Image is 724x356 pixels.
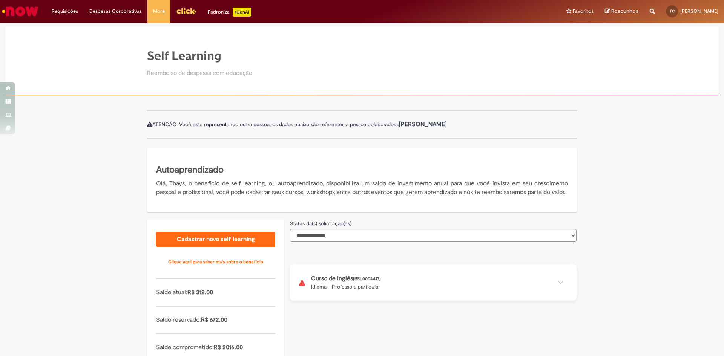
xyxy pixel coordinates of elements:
[201,316,227,324] span: R$ 672.00
[156,179,568,197] p: Olá, Thays, o benefício de self learning, ou autoaprendizado, disponibiliza um saldo de investime...
[233,8,251,17] p: +GenAi
[156,232,275,247] a: Cadastrar novo self learning
[176,5,196,17] img: click_logo_yellow_360x200.png
[187,289,213,296] span: R$ 312.00
[147,110,577,139] div: ATENÇÃO: Você esta representando outra pessoa, os dados abaixo são referentes a pessoa colaboradora:
[670,9,675,14] span: TC
[156,163,568,176] h5: Autoaprendizado
[605,8,638,15] a: Rascunhos
[1,4,40,19] img: ServiceNow
[290,220,351,227] label: Status da(s) solicitação(es)
[156,288,275,297] p: Saldo atual:
[214,344,243,351] span: R$ 2016.00
[147,70,252,77] h2: Reembolso de despesas com educação
[147,49,252,63] h1: Self Learning
[680,8,718,14] span: [PERSON_NAME]
[611,8,638,15] span: Rascunhos
[156,316,275,324] p: Saldo reservado:
[89,8,142,15] span: Despesas Corporativas
[52,8,78,15] span: Requisições
[156,343,275,352] p: Saldo comprometido:
[399,121,447,128] b: [PERSON_NAME]
[573,8,594,15] span: Favoritos
[153,8,165,15] span: More
[208,8,251,17] div: Padroniza
[156,254,275,269] a: Clique aqui para saber mais sobre o benefício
